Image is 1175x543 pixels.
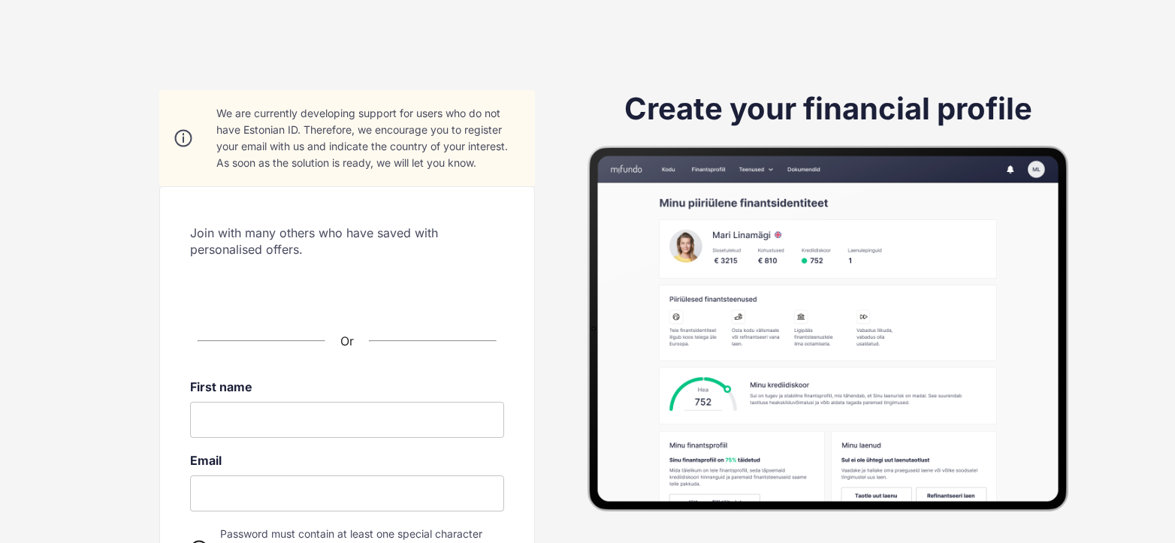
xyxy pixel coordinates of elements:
[219,271,475,304] iframe: Sign in with Google Button
[190,453,504,468] label: Email
[216,105,520,171] div: We are currently developing support for users who do not have Estonian ID. Therefore, we encourag...
[624,90,1032,128] h1: Create your financial profile
[190,225,504,258] span: Join with many others who have saved with personalised offers.
[587,146,1068,511] img: Example report
[340,333,354,348] span: Or
[190,379,504,394] label: First name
